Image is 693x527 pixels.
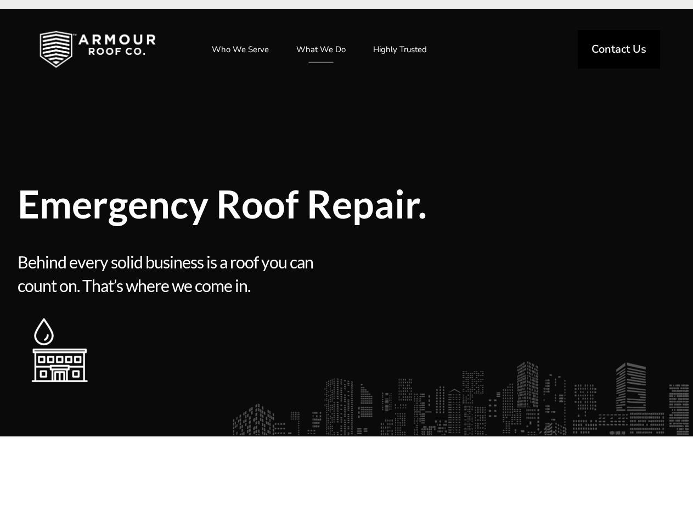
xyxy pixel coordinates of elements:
a: Who We Serve [201,36,280,63]
span: Behind every solid business is a roof you can count on. That’s where we come in. [18,250,343,297]
a: Highly Trusted [362,36,438,63]
a: Contact Us [578,30,660,69]
span: Contact Us [591,44,646,55]
a: What We Do [285,36,357,63]
img: Industrial and Commercial Roofing Company | Armour Roof Co. [22,22,173,77]
span: Emergency Roof Repair. [18,184,506,223]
